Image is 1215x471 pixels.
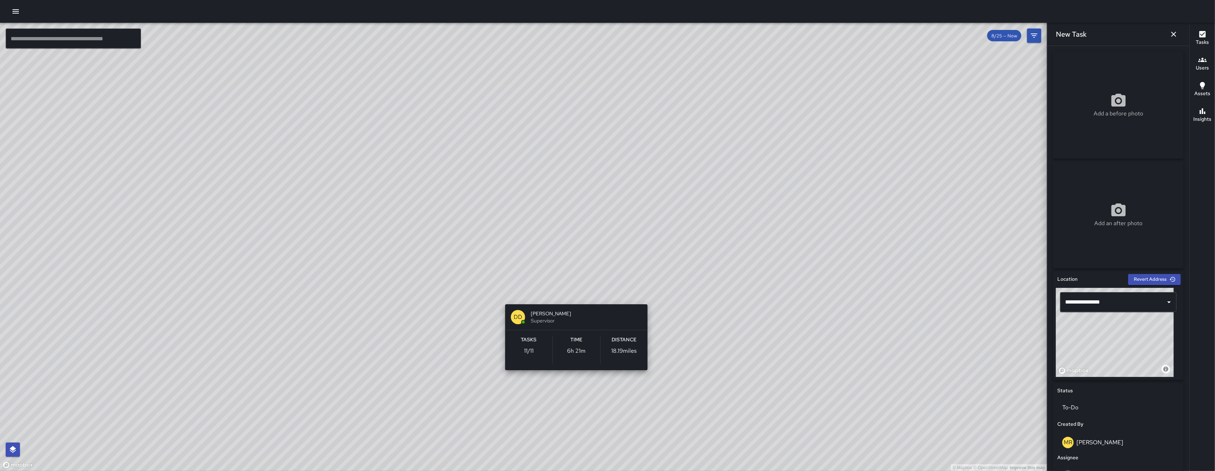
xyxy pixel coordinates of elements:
[1190,51,1215,77] button: Users
[987,33,1021,39] span: 8/25 — Now
[1196,64,1209,72] h6: Users
[1193,115,1211,123] h6: Insights
[1057,420,1083,428] h6: Created By
[1094,109,1143,118] p: Add a before photo
[1077,439,1123,446] p: [PERSON_NAME]
[1064,438,1072,447] p: MR
[1062,403,1174,412] p: To-Do
[524,347,534,355] p: 11 / 11
[1164,297,1174,307] button: Open
[531,310,642,317] span: [PERSON_NAME]
[611,347,637,355] p: 18.19 miles
[567,347,586,355] p: 6h 21m
[514,313,522,321] p: DD
[1057,454,1078,462] h6: Assignee
[1190,103,1215,128] button: Insights
[1194,90,1210,98] h6: Assets
[505,304,648,370] button: DD[PERSON_NAME]SupervisorTasks11/11Time6h 21mDistance18.19miles
[1056,29,1086,40] h6: New Task
[1190,26,1215,51] button: Tasks
[1057,275,1078,283] h6: Location
[1128,274,1181,285] button: Revert Address
[1094,219,1142,228] p: Add an after photo
[1196,38,1209,46] h6: Tasks
[1057,387,1073,395] h6: Status
[1190,77,1215,103] button: Assets
[531,317,642,324] span: Supervisor
[570,336,582,344] h6: Time
[612,336,637,344] h6: Distance
[1027,29,1041,43] button: Filters
[521,336,537,344] h6: Tasks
